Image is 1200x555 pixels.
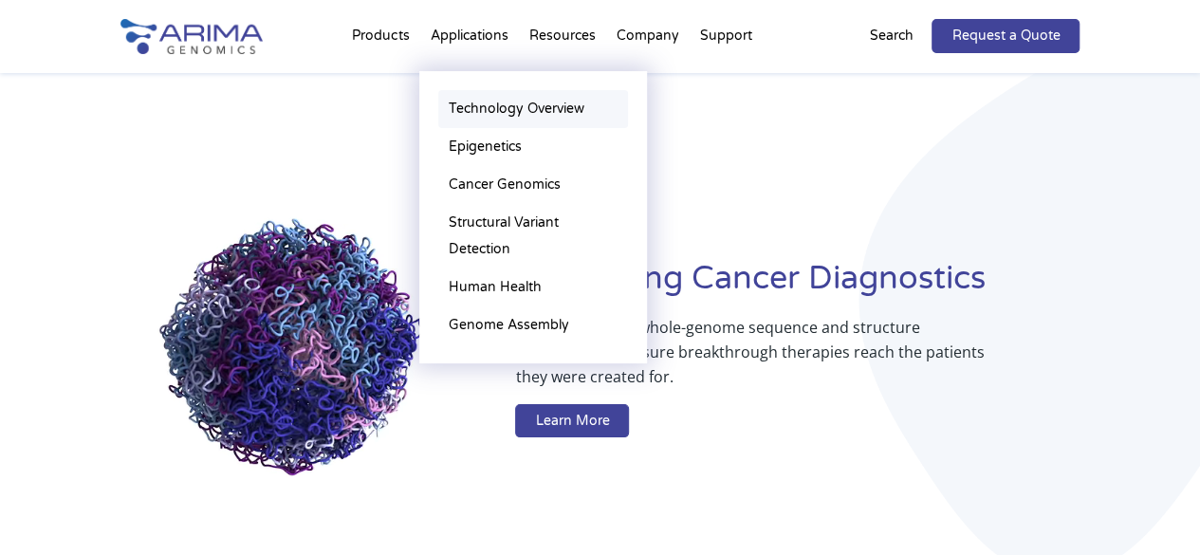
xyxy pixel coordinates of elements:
[438,166,628,204] a: Cancer Genomics
[438,268,628,306] a: Human Health
[869,24,913,48] p: Search
[438,128,628,166] a: Epigenetics
[515,257,1080,315] h1: Redefining Cancer Diagnostics
[120,19,263,54] img: Arima-Genomics-logo
[438,90,628,128] a: Technology Overview
[1105,464,1200,555] iframe: Chat Widget
[438,306,628,344] a: Genome Assembly
[438,204,628,268] a: Structural Variant Detection
[515,404,629,438] a: Learn More
[515,315,1004,404] p: We’re leveraging whole-genome sequence and structure information to ensure breakthrough therapies...
[932,19,1080,53] a: Request a Quote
